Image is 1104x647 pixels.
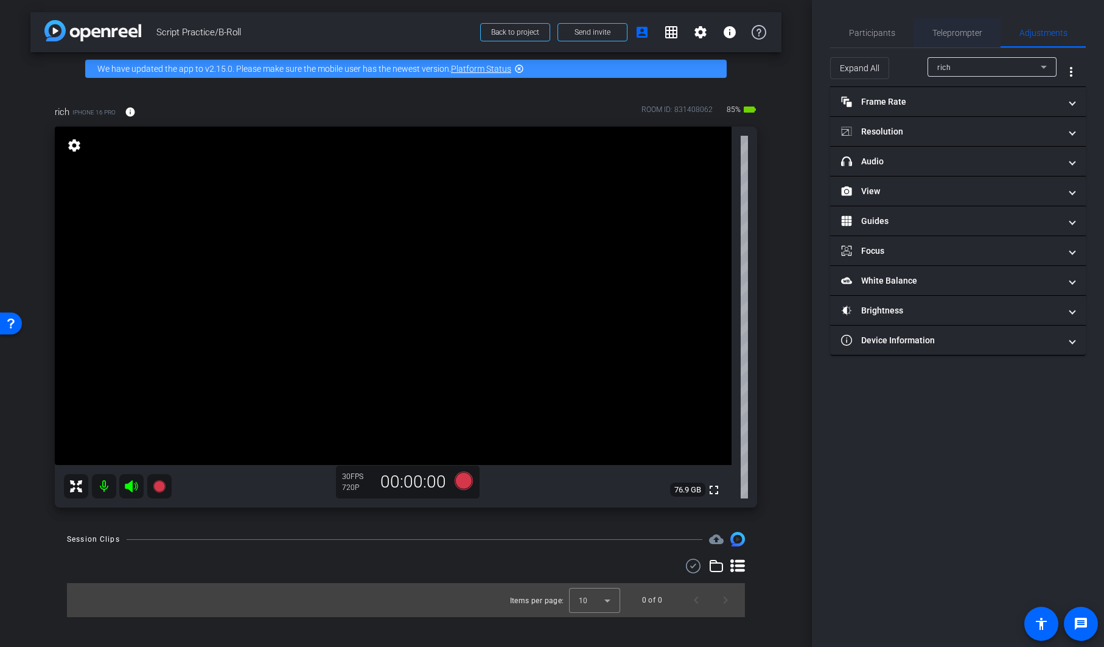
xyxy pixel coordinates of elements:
mat-icon: accessibility [1034,617,1049,631]
mat-icon: grid_on [664,25,679,40]
div: 720P [342,483,372,492]
div: We have updated the app to v2.15.0. Please make sure the mobile user has the newest version. [85,60,727,78]
button: More Options for Adjustments Panel [1057,57,1086,86]
mat-expansion-panel-header: Audio [830,147,1086,176]
mat-icon: fullscreen [707,483,721,497]
span: rich [55,105,69,119]
mat-icon: settings [66,138,83,153]
mat-expansion-panel-header: Resolution [830,117,1086,146]
mat-panel-title: Device Information [841,334,1060,347]
img: Session clips [730,532,745,547]
mat-panel-title: Guides [841,215,1060,228]
span: Send invite [575,27,610,37]
span: Expand All [840,57,879,80]
div: 0 of 0 [642,594,662,606]
span: Participants [849,29,895,37]
mat-panel-title: Audio [841,155,1060,168]
mat-expansion-panel-header: Frame Rate [830,87,1086,116]
mat-expansion-panel-header: Guides [830,206,1086,236]
mat-icon: info [125,107,136,117]
span: Teleprompter [932,29,982,37]
button: Send invite [557,23,627,41]
div: 00:00:00 [372,472,454,492]
mat-expansion-panel-header: Brightness [830,296,1086,325]
span: 76.9 GB [670,483,705,497]
div: ROOM ID: 831408062 [641,104,713,122]
span: Script Practice/B-Roll [156,20,473,44]
mat-panel-title: Focus [841,245,1060,257]
mat-icon: highlight_off [514,64,524,74]
mat-icon: more_vert [1064,65,1078,79]
mat-icon: account_box [635,25,649,40]
mat-expansion-panel-header: White Balance [830,266,1086,295]
mat-expansion-panel-header: View [830,177,1086,206]
mat-panel-title: White Balance [841,275,1060,287]
div: Session Clips [67,533,120,545]
button: Previous page [682,586,711,615]
span: 85% [725,100,742,119]
mat-icon: battery_std [742,102,757,117]
mat-panel-title: Resolution [841,125,1060,138]
mat-expansion-panel-header: Device Information [830,326,1086,355]
mat-panel-title: Frame Rate [841,96,1060,108]
span: FPS [351,472,363,481]
span: iPhone 16 Pro [72,108,116,117]
div: 30 [342,472,372,481]
div: Items per page: [510,595,564,607]
span: Destinations for your clips [709,532,724,547]
span: Adjustments [1019,29,1067,37]
mat-icon: cloud_upload [709,532,724,547]
mat-icon: info [722,25,737,40]
a: Platform Status [451,64,511,74]
span: Back to project [491,28,539,37]
mat-panel-title: Brightness [841,304,1060,317]
span: rich [937,63,951,72]
img: app-logo [44,20,141,41]
button: Next page [711,586,740,615]
button: Back to project [480,23,550,41]
mat-panel-title: View [841,185,1060,198]
mat-expansion-panel-header: Focus [830,236,1086,265]
mat-icon: settings [693,25,708,40]
button: Expand All [830,57,889,79]
mat-icon: message [1074,617,1088,631]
